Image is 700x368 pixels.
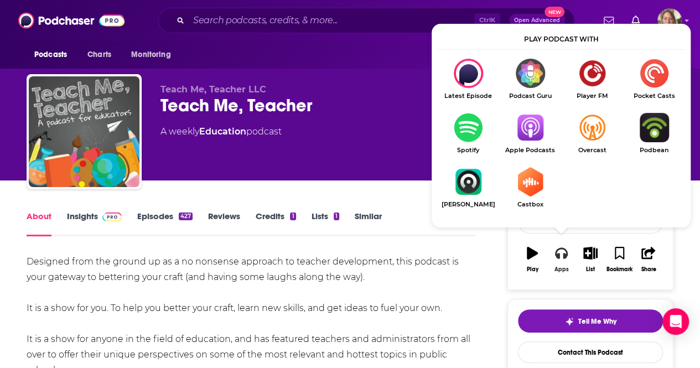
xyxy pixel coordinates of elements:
[137,211,193,236] a: Episodes427
[527,266,538,273] div: Play
[565,317,574,326] img: tell me why sparkle
[160,125,282,138] div: A weekly podcast
[437,147,499,154] span: Spotify
[509,14,565,27] button: Open AdvancedNew
[27,211,51,236] a: About
[561,92,623,100] span: Player FM
[312,211,339,236] a: Lists1
[256,211,295,236] a: Credits1
[290,212,295,220] div: 1
[599,11,618,30] a: Show notifications dropdown
[29,76,139,187] img: Teach Me, Teacher
[199,126,246,137] a: Education
[623,147,685,154] span: Podbean
[561,59,623,100] a: Player FMPlayer FM
[102,212,122,221] img: Podchaser Pro
[545,7,564,17] span: New
[123,44,185,65] button: open menu
[355,211,382,236] a: Similar
[623,59,685,100] a: Pocket CastsPocket Casts
[657,8,682,33] img: User Profile
[437,29,685,50] div: Play podcast with
[518,309,663,333] button: tell me why sparkleTell Me Why
[437,113,499,154] a: SpotifySpotify
[437,92,499,100] span: Latest Episode
[18,10,125,31] img: Podchaser - Follow, Share and Rate Podcasts
[561,147,623,154] span: Overcast
[474,13,500,28] span: Ctrl K
[499,92,561,100] span: Podcast Guru
[437,201,499,208] span: [PERSON_NAME]
[586,266,595,273] div: List
[662,308,689,335] div: Open Intercom Messenger
[606,266,632,273] div: Bookmark
[657,8,682,33] button: Show profile menu
[623,113,685,154] a: PodbeanPodbean
[67,211,122,236] a: InsightsPodchaser Pro
[518,240,547,279] button: Play
[179,212,193,220] div: 427
[554,266,569,273] div: Apps
[34,47,67,63] span: Podcasts
[189,12,474,29] input: Search podcasts, credits, & more...
[437,167,499,208] a: Castro[PERSON_NAME]
[160,84,266,95] span: Teach Me, Teacher LLC
[561,113,623,154] a: OvercastOvercast
[499,201,561,208] span: Castbox
[605,240,634,279] button: Bookmark
[657,8,682,33] span: Logged in as AriFortierPr
[499,59,561,100] a: Podcast GuruPodcast Guru
[334,212,339,220] div: 1
[627,11,644,30] a: Show notifications dropdown
[80,44,118,65] a: Charts
[641,266,656,273] div: Share
[437,59,499,100] div: Teach Me, Teacher on Latest Episode
[634,240,663,279] button: Share
[578,317,616,326] span: Tell Me Why
[623,92,685,100] span: Pocket Casts
[499,167,561,208] a: CastboxCastbox
[547,240,575,279] button: Apps
[208,211,240,236] a: Reviews
[518,341,663,363] a: Contact This Podcast
[27,44,81,65] button: open menu
[499,147,561,154] span: Apple Podcasts
[131,47,170,63] span: Monitoring
[576,240,605,279] button: List
[158,8,574,33] div: Search podcasts, credits, & more...
[499,113,561,154] a: Apple PodcastsApple Podcasts
[87,47,111,63] span: Charts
